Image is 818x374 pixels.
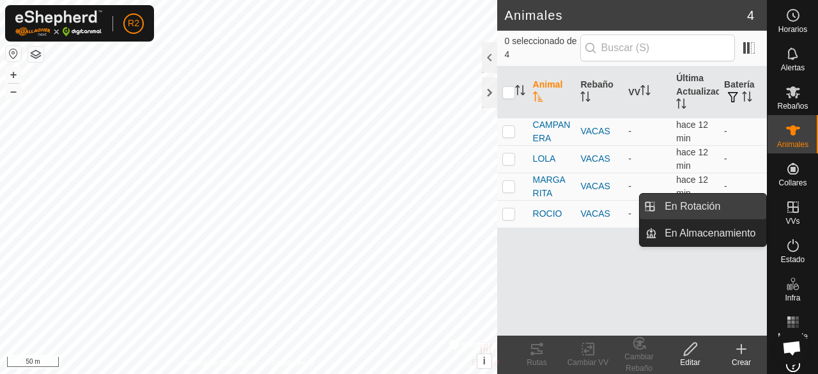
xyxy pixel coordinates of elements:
[6,84,21,99] button: –
[778,26,807,33] span: Horarios
[533,207,562,221] span: ROCIO
[613,351,665,374] div: Cambiar Rebaño
[665,226,755,241] span: En Almacenamiento
[640,221,766,246] li: En Almacenamiento
[562,357,613,368] div: Cambiar VV
[719,173,767,200] td: -
[575,66,623,118] th: Rebaño
[676,100,686,111] p-sorticon: Activar para ordenar
[477,354,491,368] button: i
[528,66,576,118] th: Animal
[719,118,767,145] td: -
[482,355,485,366] span: i
[628,208,631,219] app-display-virtual-paddock-transition: -
[623,66,671,118] th: VV
[128,17,139,30] span: R2
[777,141,808,148] span: Animales
[511,357,562,368] div: Rutas
[747,6,754,25] span: 4
[665,357,716,368] div: Editar
[785,217,799,225] span: VVs
[775,331,809,365] div: Chat abierto
[676,120,708,143] span: 2 oct 2025, 17:04
[719,145,767,173] td: -
[6,46,21,61] button: Restablecer Mapa
[533,93,543,104] p-sorticon: Activar para ordenar
[182,357,256,369] a: Política de Privacidad
[778,179,806,187] span: Collares
[716,357,767,368] div: Crear
[719,66,767,118] th: Batería
[777,102,808,110] span: Rebaños
[580,93,590,104] p-sorticon: Activar para ordenar
[665,199,720,214] span: En Rotación
[15,10,102,36] img: Logo Gallagher
[515,87,525,97] p-sorticon: Activar para ordenar
[676,175,708,198] span: 2 oct 2025, 17:04
[472,358,499,367] span: Eliminar
[771,332,815,348] span: Mapa de Calor
[785,294,800,302] span: Infra
[580,125,618,138] div: VACAS
[533,152,556,166] span: LOLA
[640,194,766,219] li: En Rotación
[781,64,805,72] span: Alertas
[628,181,631,191] app-display-virtual-paddock-transition: -
[657,221,766,246] a: En Almacenamiento
[6,67,21,82] button: +
[533,173,571,200] span: MARGARITA
[272,357,314,369] a: Contáctenos
[505,8,747,23] h2: Animales
[533,118,571,145] span: CAMPANERA
[676,147,708,171] span: 2 oct 2025, 17:04
[28,47,43,62] button: Capas del Mapa
[505,35,580,61] span: 0 seleccionado de 4
[781,256,805,263] span: Estado
[580,35,735,61] input: Buscar (S)
[628,153,631,164] app-display-virtual-paddock-transition: -
[640,87,651,97] p-sorticon: Activar para ordenar
[580,152,618,166] div: VACAS
[628,126,631,136] app-display-virtual-paddock-transition: -
[580,207,618,221] div: VACAS
[671,66,719,118] th: Última Actualización
[657,194,766,219] a: En Rotación
[580,180,618,193] div: VACAS
[742,93,752,104] p-sorticon: Activar para ordenar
